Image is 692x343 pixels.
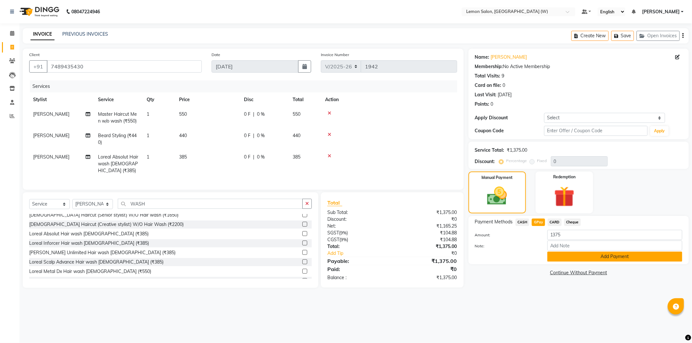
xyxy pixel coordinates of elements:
[147,111,149,117] span: 1
[475,91,497,98] div: Last Visit:
[29,278,120,284] div: Loreal Absolut Wash Up to Shoulder (₹550)
[392,209,462,216] div: ₹1,375.00
[553,174,576,180] label: Redemption
[30,80,462,92] div: Services
[642,8,680,15] span: [PERSON_NAME]
[47,60,202,73] input: Search by Name/Mobile/Email/Code
[547,252,682,262] button: Add Payment
[548,219,562,226] span: CARD
[244,154,250,160] span: 0 F
[322,257,392,265] div: Payable:
[470,269,687,276] a: Continue Without Payment
[475,147,504,154] div: Service Total:
[33,133,69,138] span: [PERSON_NAME]
[322,223,392,230] div: Net:
[502,73,504,79] div: 9
[322,209,392,216] div: Sub Total:
[491,101,493,108] div: 0
[340,230,346,235] span: 9%
[147,133,149,138] span: 1
[179,111,187,117] span: 550
[179,154,187,160] span: 385
[650,126,669,136] button: Apply
[548,184,581,209] img: _gift.svg
[29,92,94,107] th: Stylist
[547,241,682,251] input: Add Note
[29,60,47,73] button: +91
[516,219,529,226] span: CASH
[29,212,178,219] div: [DEMOGRAPHIC_DATA] Haircut (Senior stylist) W/O Hair wash (₹1650)
[507,147,528,154] div: ₹1,375.00
[118,199,303,209] input: Search or Scan
[143,92,175,107] th: Qty
[327,237,339,242] span: CGST
[212,52,220,58] label: Date
[253,111,254,118] span: |
[475,101,490,108] div: Points:
[322,250,404,257] a: Add Tip
[17,3,61,21] img: logo
[29,231,149,237] div: Loreal Absolut Hair wash [DEMOGRAPHIC_DATA] (₹385)
[475,158,495,165] div: Discount:
[30,29,55,40] a: INVOICE
[179,133,187,138] span: 440
[321,52,349,58] label: Invoice Number
[491,54,527,61] a: [PERSON_NAME]
[532,219,545,226] span: GPay
[147,154,149,160] span: 1
[253,154,254,160] span: |
[564,219,581,226] span: Cheque
[404,250,462,257] div: ₹0
[322,236,392,243] div: ( )
[29,52,40,58] label: Client
[341,237,347,242] span: 9%
[293,111,300,117] span: 550
[98,111,137,124] span: Master Haircut Men w/o wash (₹550)
[503,82,505,89] div: 0
[33,154,69,160] span: [PERSON_NAME]
[322,216,392,223] div: Discount:
[253,132,254,139] span: |
[29,249,176,256] div: [PERSON_NAME] Unlimited Hair wash [DEMOGRAPHIC_DATA] (₹385)
[322,274,392,281] div: Balance :
[475,82,502,89] div: Card on file:
[257,132,265,139] span: 0 %
[544,126,648,136] input: Enter Offer / Coupon Code
[98,133,137,145] span: Beard Styling (₹440)
[392,265,462,273] div: ₹0
[322,265,392,273] div: Paid:
[498,91,512,98] div: [DATE]
[94,92,143,107] th: Service
[33,111,69,117] span: [PERSON_NAME]
[257,154,265,160] span: 0 %
[470,243,542,249] label: Note:
[392,243,462,250] div: ₹1,375.00
[475,219,513,225] span: Payment Methods
[475,127,544,134] div: Coupon Code
[475,63,682,70] div: No Active Membership
[29,240,149,247] div: Loreal Inforcer Hair wash [DEMOGRAPHIC_DATA] (₹385)
[289,92,321,107] th: Total
[257,111,265,118] span: 0 %
[29,221,184,228] div: [DEMOGRAPHIC_DATA] Haircut (Creative stylist) W/O Hair Wash (₹2200)
[571,31,609,41] button: Create New
[322,230,392,236] div: ( )
[293,133,300,138] span: 440
[475,114,544,121] div: Apply Discount
[547,230,682,240] input: Amount
[327,230,339,236] span: SGST
[98,154,138,173] span: Loreal Absolut Hair wash [DEMOGRAPHIC_DATA] (₹385)
[392,257,462,265] div: ₹1,375.00
[470,232,542,238] label: Amount:
[481,175,513,181] label: Manual Payment
[637,31,680,41] button: Open Invoices
[611,31,634,41] button: Save
[293,154,300,160] span: 385
[322,243,392,250] div: Total:
[240,92,289,107] th: Disc
[392,274,462,281] div: ₹1,375.00
[244,111,250,118] span: 0 F
[71,3,100,21] b: 08047224946
[392,216,462,223] div: ₹0
[475,54,490,61] div: Name:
